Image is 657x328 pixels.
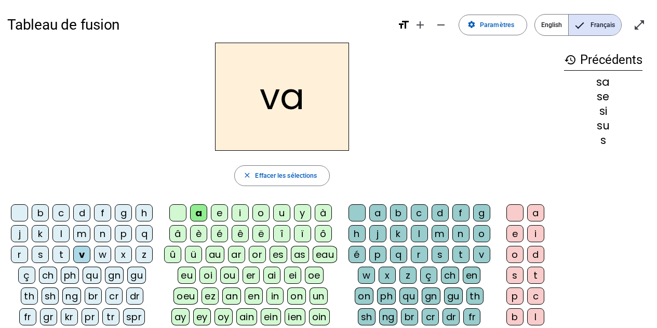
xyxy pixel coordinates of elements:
[467,21,476,29] mat-icon: settings
[564,50,642,71] h3: Précédents
[431,15,451,35] button: Diminuer la taille de la police
[291,246,309,263] div: as
[466,287,484,305] div: th
[506,225,524,242] div: e
[401,308,418,325] div: br
[441,267,459,284] div: ch
[379,267,396,284] div: x
[527,267,544,284] div: t
[285,308,305,325] div: ien
[564,91,642,102] div: se
[32,246,49,263] div: s
[369,246,386,263] div: p
[506,308,524,325] div: b
[266,287,284,305] div: in
[73,246,90,263] div: v
[228,246,245,263] div: ar
[305,267,324,284] div: oe
[214,308,233,325] div: oy
[390,204,407,221] div: b
[232,204,249,221] div: i
[234,165,330,186] button: Effacer les sélections
[249,246,266,263] div: or
[164,246,181,263] div: û
[399,287,418,305] div: qu
[443,308,460,325] div: dr
[42,287,59,305] div: sh
[40,308,57,325] div: gr
[252,204,270,221] div: o
[61,267,79,284] div: ph
[473,204,490,221] div: g
[123,308,145,325] div: spr
[52,225,70,242] div: l
[410,15,431,35] button: Augmenter la taille de la police
[252,225,270,242] div: ë
[309,308,330,325] div: oin
[569,15,621,35] span: Français
[284,267,301,284] div: ei
[463,267,481,284] div: en
[52,204,70,221] div: c
[245,287,263,305] div: en
[7,10,390,40] h1: Tableau de fusion
[348,225,366,242] div: h
[236,308,257,325] div: ain
[534,14,622,36] mat-button-toggle-group: Language selection
[171,308,190,325] div: ay
[506,267,524,284] div: s
[633,19,646,31] mat-icon: open_in_full
[273,225,290,242] div: î
[432,204,449,221] div: d
[243,172,251,180] mat-icon: close
[232,225,249,242] div: ê
[294,225,311,242] div: ï
[397,19,410,31] mat-icon: format_size
[369,204,386,221] div: a
[564,106,642,116] div: si
[190,204,207,221] div: a
[564,120,642,131] div: su
[105,287,123,305] div: cr
[190,225,207,242] div: è
[527,225,544,242] div: i
[136,204,153,221] div: h
[422,287,440,305] div: gn
[83,267,101,284] div: qu
[61,308,78,325] div: kr
[315,204,332,221] div: à
[535,15,568,35] span: English
[399,267,417,284] div: z
[432,225,449,242] div: m
[506,246,524,263] div: o
[564,135,642,146] div: s
[94,225,111,242] div: n
[18,267,35,284] div: ç
[193,308,211,325] div: ey
[420,267,437,284] div: ç
[355,287,373,305] div: on
[390,246,407,263] div: q
[452,225,470,242] div: n
[435,19,447,31] mat-icon: remove
[411,246,428,263] div: r
[102,308,119,325] div: tr
[115,225,132,242] div: p
[527,204,544,221] div: a
[506,287,524,305] div: p
[206,246,224,263] div: au
[39,267,57,284] div: ch
[136,246,153,263] div: z
[32,204,49,221] div: b
[313,246,337,263] div: eau
[564,54,576,66] mat-icon: history
[270,246,287,263] div: es
[287,287,306,305] div: on
[432,246,449,263] div: s
[202,287,219,305] div: ez
[62,287,81,305] div: ng
[452,204,470,221] div: f
[629,15,650,35] button: Entrer en plein écran
[369,225,386,242] div: j
[178,267,196,284] div: eu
